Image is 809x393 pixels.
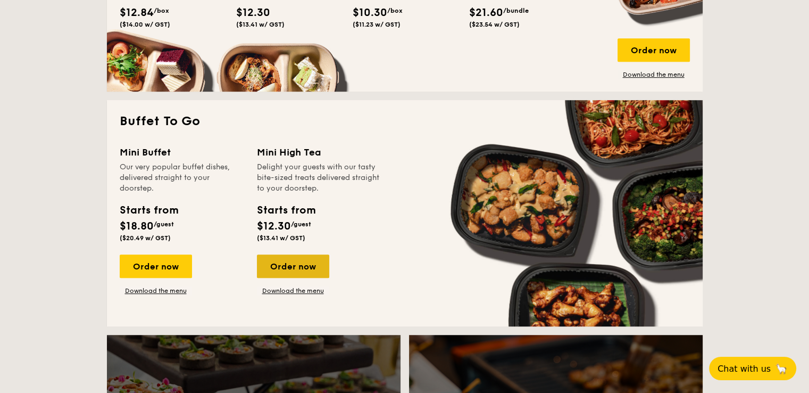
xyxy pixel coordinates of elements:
[353,21,401,28] span: ($11.23 w/ GST)
[469,21,520,28] span: ($23.54 w/ GST)
[120,286,192,295] a: Download the menu
[618,70,690,79] a: Download the menu
[120,162,244,194] div: Our very popular buffet dishes, delivered straight to your doorstep.
[718,364,771,374] span: Chat with us
[257,162,381,194] div: Delight your guests with our tasty bite-sized treats delivered straight to your doorstep.
[257,234,305,242] span: ($13.41 w/ GST)
[257,286,329,295] a: Download the menu
[257,202,315,218] div: Starts from
[775,363,788,375] span: 🦙
[120,255,192,278] div: Order now
[709,357,796,380] button: Chat with us🦙
[257,255,329,278] div: Order now
[154,220,174,228] span: /guest
[503,7,529,14] span: /bundle
[291,220,311,228] span: /guest
[257,145,381,160] div: Mini High Tea
[257,220,291,233] span: $12.30
[154,7,169,14] span: /box
[236,6,270,19] span: $12.30
[120,234,171,242] span: ($20.49 w/ GST)
[120,21,170,28] span: ($14.00 w/ GST)
[120,113,690,130] h2: Buffet To Go
[120,6,154,19] span: $12.84
[353,6,387,19] span: $10.30
[120,220,154,233] span: $18.80
[120,145,244,160] div: Mini Buffet
[618,38,690,62] div: Order now
[236,21,285,28] span: ($13.41 w/ GST)
[120,202,178,218] div: Starts from
[387,7,403,14] span: /box
[469,6,503,19] span: $21.60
